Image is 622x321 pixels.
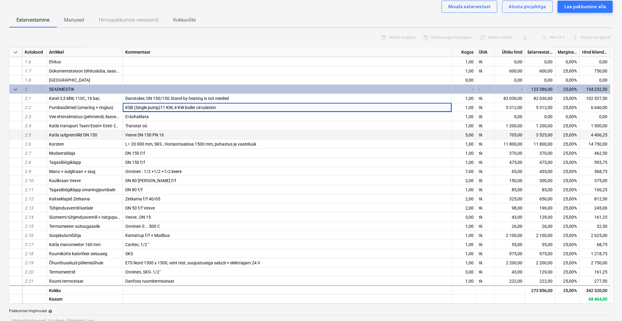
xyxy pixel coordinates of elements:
[12,86,19,93] span: Ahenda kategooria
[452,194,476,203] div: 2,00
[580,222,610,231] div: 32,50
[25,96,31,101] span: 2.1
[525,222,556,231] div: 26,00
[125,96,229,101] span: Danstoker, DN 150/150.Stand-by heating is not needed
[525,57,556,66] div: 0,00
[580,149,610,158] div: 462,50
[556,203,580,213] div: 25,00%
[476,194,495,203] div: tk
[125,242,149,247] span: Caritec, 1/2 "
[495,130,525,139] div: 705,00
[25,105,31,110] span: 2.2
[580,48,610,57] div: Hind kliendile
[125,187,143,192] span: DN 80 f/f
[125,178,176,183] span: DN 80 katla omaringipump f/f
[25,242,33,247] span: 2.17
[452,203,476,213] div: 2,00
[495,167,525,176] div: 65,00
[49,78,90,83] span: Soome
[495,258,525,267] div: 2 200,00
[525,194,556,203] div: 650,00
[49,178,81,183] span: Kuulkraan Vexve
[442,1,497,13] button: Muuda eelarvestust
[495,66,525,76] div: 600,00
[525,76,556,85] div: 0,00
[476,112,495,121] div: tk
[525,176,556,185] div: 300,00
[495,249,525,258] div: 975,00
[495,176,525,185] div: 150,00
[452,240,476,249] div: 1,00
[452,149,476,158] div: 1,00
[476,277,495,286] div: tk
[125,251,133,256] span: SKS
[452,139,476,149] div: 1,00
[49,96,100,101] span: Katel 3,5 MW, 110C, 16 bar,
[495,85,525,94] div: -
[580,194,610,203] div: 812,50
[49,215,129,220] span: Süsteemi tühjendusventiil + tsirgupumbale
[556,167,580,176] div: 25,00%
[525,103,556,112] div: 5 312,00
[580,258,610,267] div: 2 750,00
[49,279,84,284] span: Ruumi termostaat
[123,48,452,57] div: Kommentaar
[25,169,31,174] span: 2.9
[525,94,556,103] div: 82 030,00
[476,213,495,222] div: tk
[47,309,52,313] span: help
[525,66,556,76] div: 600,00
[25,215,33,220] span: 2.14
[452,112,476,121] div: 1,00
[476,103,495,112] div: tk
[49,69,137,73] span: Dokumentatsioon (ehitusluba, saasteluba jms)
[25,279,33,284] span: 2.21
[25,59,31,64] span: 1.6
[525,249,556,258] div: 975,00
[452,277,476,286] div: 1,00
[452,185,476,194] div: 1,00
[525,213,556,222] div: 129,00
[495,277,525,286] div: 222,00
[452,167,476,176] div: 7,00
[452,48,476,57] div: Kogus
[592,292,622,321] div: Vestlusvidin
[476,249,495,258] div: tk
[49,233,81,238] span: Soojakulumõõtja
[476,167,495,176] div: tk
[556,94,580,103] div: 25,00%
[592,292,622,321] iframe: Chat Widget
[476,149,495,158] div: tk
[580,231,610,240] div: 2 625,00
[25,224,33,229] span: 2.15
[564,3,606,11] div: Lae pakkumine alla
[556,267,580,277] div: 25,00%
[452,57,476,66] div: 1,00
[452,231,476,240] div: 1,00
[556,149,580,158] div: 25,00%
[495,103,525,112] div: 5 312,00
[64,16,84,24] p: Manused
[125,260,260,265] span: ETS Nord 1500 x 1500, vent rest, soojustusega saluzii + elektriajam 24 V
[452,158,476,167] div: 1,00
[49,142,64,146] span: Korsten
[580,76,610,85] div: 0,00
[9,309,613,314] div: Pakkumise tingimused
[525,149,556,158] div: 370,00
[448,3,491,11] div: Muuda eelarvestust
[452,85,476,94] div: -
[556,222,580,231] div: 25,00%
[25,123,31,128] span: 2.4
[452,121,476,130] div: 1,00
[580,85,610,94] div: 154 232,50
[49,206,93,210] span: Tühjendusventiil katlale
[476,267,495,277] div: tk
[495,94,525,103] div: 82 030,00
[502,1,553,13] button: Alusta projektiga
[556,258,580,267] div: 25,00%
[580,103,610,112] div: 6 640,00
[125,196,160,201] span: Zetkama f/f 40/65
[49,242,101,247] span: Katla manomeeter 160 mm
[580,285,610,295] div: 342 320,00
[580,295,610,304] div: 68 464,00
